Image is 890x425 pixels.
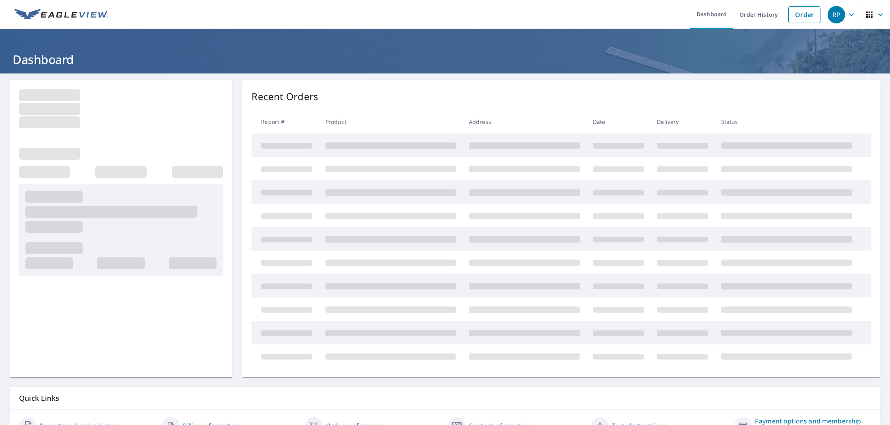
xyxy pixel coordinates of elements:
p: Quick Links [19,393,871,403]
th: Product [319,110,462,133]
div: RP [828,6,845,23]
img: EV Logo [14,9,108,21]
h1: Dashboard [10,51,880,68]
a: Order [788,6,820,23]
th: Delivery [650,110,714,133]
th: Address [462,110,586,133]
th: Report # [252,110,319,133]
th: Date [586,110,650,133]
th: Status [715,110,858,133]
p: Recent Orders [252,89,318,104]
